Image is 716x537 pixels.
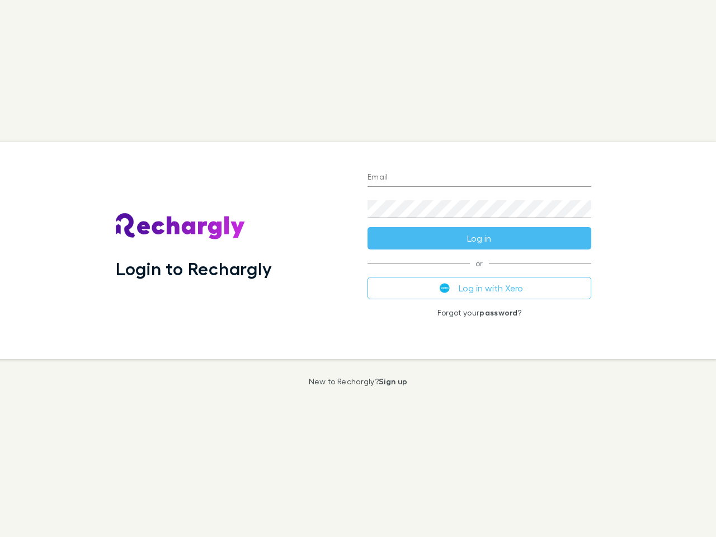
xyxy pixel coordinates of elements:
p: New to Rechargly? [309,377,408,386]
h1: Login to Rechargly [116,258,272,279]
button: Log in with Xero [368,277,591,299]
img: Xero's logo [440,283,450,293]
button: Log in [368,227,591,249]
p: Forgot your ? [368,308,591,317]
a: Sign up [379,376,407,386]
img: Rechargly's Logo [116,213,246,240]
a: password [479,308,517,317]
